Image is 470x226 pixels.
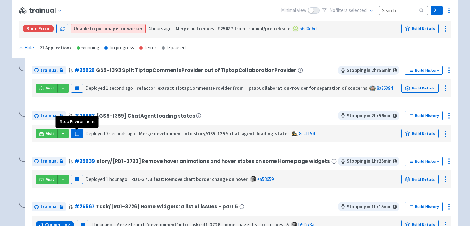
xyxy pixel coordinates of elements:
[281,7,306,14] span: Minimal view
[40,157,58,165] span: trainual
[86,85,133,91] span: Deployed
[176,25,290,32] strong: Merge pull request #25687 from trainual/pre-release
[401,129,439,138] a: Build Details
[74,203,95,210] a: #25667
[40,203,58,211] span: trainual
[162,44,186,52] div: 13 paused
[338,157,399,166] span: Stopping in 1 hr 25 min
[401,84,439,93] a: Build Details
[300,25,317,32] a: 56d0e6d
[74,158,95,165] a: #25639
[46,86,55,91] span: Visit
[106,130,135,137] time: 3 seconds ago
[106,85,133,91] time: 1 second ago
[96,67,296,73] span: GS5-1393 Split TiptapCommentsProvider out of TiptapCollaborationProvider
[71,175,83,184] button: Pause
[329,7,367,14] span: No filter s
[36,84,58,93] a: Visit
[19,44,34,52] div: Hide
[148,25,172,32] time: 4 hours ago
[139,130,290,137] strong: Merge development into story/GS5-1359-chat-agent-loading-states
[40,112,58,120] span: trainual
[405,111,443,120] a: Build History
[74,112,95,119] a: #25653
[96,113,195,119] span: [GS5-1359] ChatAgent loading states
[104,44,134,52] div: 1 in progress
[71,129,83,138] button: Pause
[71,84,83,93] button: Pause
[405,157,443,166] a: Build History
[74,67,95,73] a: #25629
[338,111,399,120] span: Stopping in 2 hr 56 min
[32,202,66,211] a: trainual
[299,130,315,137] a: 8ca1f54
[401,24,439,33] a: Build Details
[40,67,58,74] span: trainual
[19,44,35,52] button: Hide
[86,176,127,182] span: Deployed
[338,202,399,211] span: Stopping in 1 hr 15 min
[405,202,443,211] a: Build History
[257,176,274,182] a: ea58659
[96,158,330,164] span: story/[RD1-3723] Remove hover animations and hover states on some Home page widgets
[46,177,55,182] span: Visit
[401,175,439,184] a: Build Details
[46,131,55,136] span: Visit
[40,44,71,52] div: 21 Applications
[32,157,66,166] a: trainual
[106,176,127,182] time: 1 hour ago
[131,176,248,182] strong: RD1-3723 feat: Remove chart border change on hover
[338,66,399,75] span: Stopping in 2 hr 56 min
[379,6,428,15] input: Search...
[36,129,58,138] a: Visit
[29,7,65,14] button: trainual
[32,111,66,120] a: trainual
[77,44,99,52] div: 6 running
[96,204,238,209] span: Task/[RD1-3726] Home Widgets: a list of issues - part 5
[36,175,58,184] a: Visit
[74,25,143,32] a: Unable to pull image for worker
[431,6,443,15] a: Terminal
[23,25,54,32] div: Build Error
[137,85,367,91] strong: refactor: extract TiptapCommentsProvider from TiptapCollaborationProvider for separation of concerns
[32,66,66,75] a: trainual
[349,7,367,13] span: selected
[405,66,443,75] a: Build History
[377,85,393,91] a: 8a36394
[86,130,135,137] span: Deployed
[139,44,156,52] div: 1 error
